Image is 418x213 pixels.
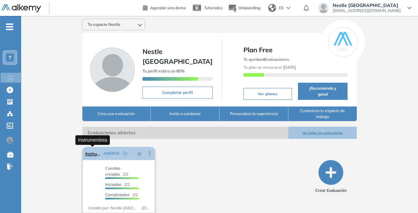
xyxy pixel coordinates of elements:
[143,87,213,99] button: Completar perfil
[85,147,101,160] a: Instrumentista
[298,83,348,100] button: ¡Recomienda y gana!
[243,45,348,55] span: Plan Free
[90,48,135,92] img: Foto de perfil
[103,150,120,156] span: ABIERTA
[286,7,290,9] img: arrow
[132,148,147,159] button: pushpin
[105,166,120,177] span: Cuentas creadas
[151,106,220,121] button: Invita a colaborar
[288,106,357,121] button: Customiza tu espacio de trabajo
[143,3,186,11] a: Agendar una demo
[105,166,128,177] span: 2/2
[137,151,142,156] span: pushpin
[243,88,292,100] button: Ver planes
[105,192,138,197] span: 2/2
[243,65,296,70] span: Tu plan se renueva el
[243,57,289,62] span: Te quedan Evaluaciones
[75,135,110,145] div: Instrumentista
[299,136,418,213] iframe: Chat Widget
[263,57,265,62] b: 4
[105,182,130,187] span: 2/2
[139,205,152,211] span: [DATE]
[333,3,401,8] span: Nestle [GEOGRAPHIC_DATA]
[88,22,120,27] span: Tu espacio Nestle
[6,26,13,27] i: -
[143,47,213,65] span: Nestle [GEOGRAPHIC_DATA]
[268,4,276,12] img: world
[150,5,186,10] span: Agendar una demo
[282,65,296,70] b: [DATE]
[105,192,130,197] span: Completados
[1,4,41,13] img: Logo
[143,68,185,73] span: Tu perfil está a un 80%
[123,151,127,155] span: check-circle
[204,5,223,10] span: Tutoriales
[288,127,357,139] button: Ver todas las evaluaciones
[333,8,401,13] span: [EMAIL_ADDRESS][DOMAIN_NAME]
[105,182,121,187] span: Iniciadas
[82,127,288,139] span: Evaluaciones abiertas
[9,55,12,60] span: T
[238,5,260,10] span: Onboarding
[299,136,418,213] div: Widget de chat
[85,205,139,211] span: Creado por: Nestle [GEOGRAPHIC_DATA]
[220,106,288,121] button: Personaliza la experiencia
[279,5,284,11] span: ES
[82,106,151,121] button: Crea una evaluación
[228,1,260,15] button: Onboarding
